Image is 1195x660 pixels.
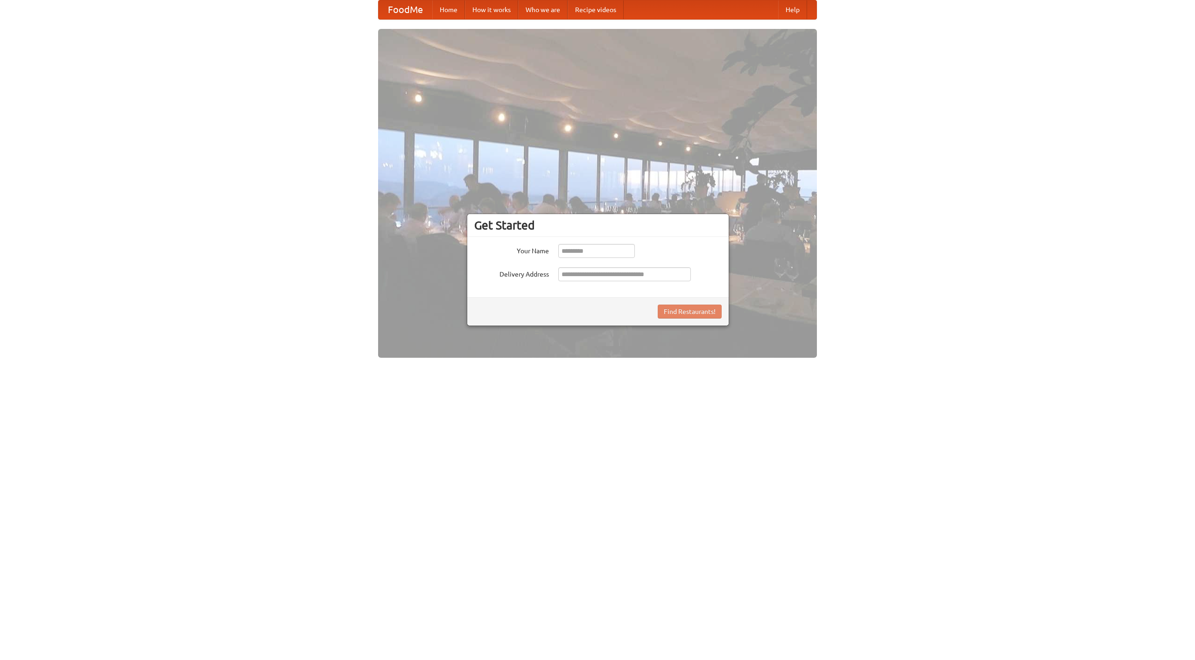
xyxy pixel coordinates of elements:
label: Your Name [474,244,549,256]
a: Home [432,0,465,19]
a: Who we are [518,0,568,19]
button: Find Restaurants! [658,305,722,319]
a: Help [778,0,807,19]
h3: Get Started [474,218,722,232]
a: How it works [465,0,518,19]
a: FoodMe [379,0,432,19]
a: Recipe videos [568,0,624,19]
label: Delivery Address [474,267,549,279]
